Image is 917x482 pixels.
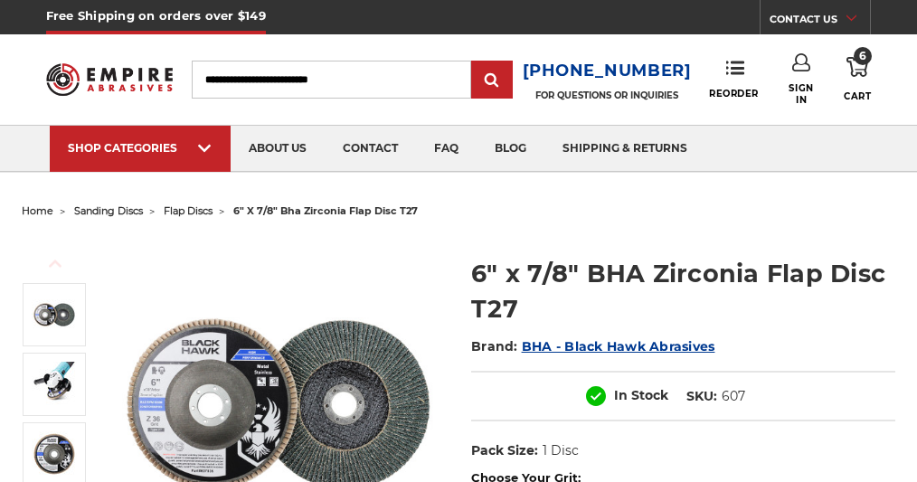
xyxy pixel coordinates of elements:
[477,126,544,172] a: blog
[32,292,77,337] img: Coarse 36 grit BHA Zirconia flap disc, 6-inch, flat T27 for aggressive material removal
[231,126,325,172] a: about us
[32,431,77,477] img: 6" flat T27 flap disc with 36 grit for sanding and shaping metal surfaces
[471,338,518,354] span: Brand:
[164,204,213,217] a: flap discs
[416,126,477,172] a: faq
[33,244,77,283] button: Previous
[471,256,895,326] h1: 6" x 7/8" BHA Zirconia Flap Disc T27
[844,90,871,102] span: Cart
[522,338,715,354] a: BHA - Black Hawk Abrasives
[474,62,510,99] input: Submit
[854,47,872,65] span: 6
[233,204,418,217] span: 6" x 7/8" bha zirconia flap disc t27
[46,55,173,105] img: Empire Abrasives
[32,362,77,407] img: Professional angle grinder with a durable 6" flap disc for personal, professional, and industrial...
[523,90,692,101] p: FOR QUESTIONS OR INQUIRIES
[544,126,705,172] a: shipping & returns
[68,141,213,155] div: SHOP CATEGORIES
[543,441,579,460] dd: 1 Disc
[686,387,717,406] dt: SKU:
[783,82,820,106] span: Sign In
[325,126,416,172] a: contact
[709,60,759,99] a: Reorder
[22,204,53,217] a: home
[722,387,745,406] dd: 607
[844,53,871,105] a: 6 Cart
[709,88,759,99] span: Reorder
[523,58,692,84] a: [PHONE_NUMBER]
[614,387,668,403] span: In Stock
[471,441,538,460] dt: Pack Size:
[770,9,870,34] a: CONTACT US
[74,204,143,217] a: sanding discs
